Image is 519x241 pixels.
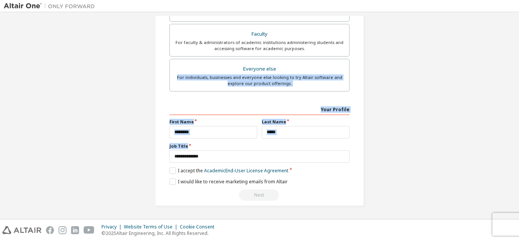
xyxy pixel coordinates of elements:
[101,230,219,236] p: © 2025 Altair Engineering, Inc. All Rights Reserved.
[84,226,95,234] img: youtube.svg
[71,226,79,234] img: linkedin.svg
[174,39,345,52] div: For faculty & administrators of academic institutions administering students and accessing softwa...
[174,29,345,39] div: Faculty
[169,178,288,185] label: I would like to receive marketing emails from Altair
[169,119,257,125] label: First Name
[169,167,288,174] label: I accept the
[174,74,345,87] div: For individuals, businesses and everyone else looking to try Altair software and explore our prod...
[4,2,99,10] img: Altair One
[169,143,350,149] label: Job Title
[46,226,54,234] img: facebook.svg
[101,224,124,230] div: Privacy
[262,119,350,125] label: Last Name
[2,226,41,234] img: altair_logo.svg
[59,226,66,234] img: instagram.svg
[204,167,288,174] a: Academic End-User License Agreement
[169,103,350,115] div: Your Profile
[124,224,180,230] div: Website Terms of Use
[174,64,345,74] div: Everyone else
[169,189,350,201] div: Provide a valid email to continue
[180,224,219,230] div: Cookie Consent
